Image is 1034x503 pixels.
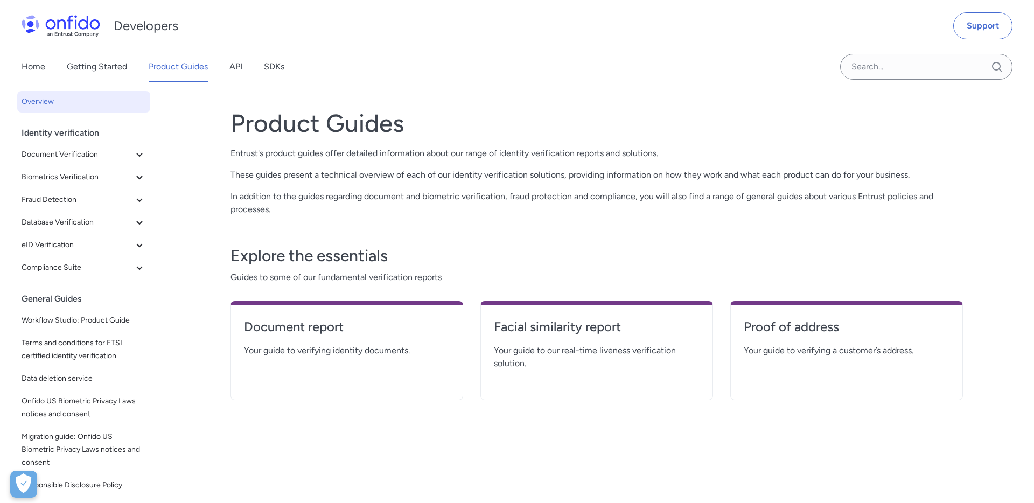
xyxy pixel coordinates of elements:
button: Database Verification [17,212,150,233]
button: Document Verification [17,144,150,165]
span: Database Verification [22,216,133,229]
a: Getting Started [67,52,127,82]
div: Identity verification [22,122,155,144]
button: eID Verification [17,234,150,256]
span: Data deletion service [22,372,146,385]
span: Your guide to verifying a customer’s address. [744,344,949,357]
span: Fraud Detection [22,193,133,206]
a: Facial similarity report [494,318,700,344]
h3: Explore the essentials [230,245,963,267]
a: Data deletion service [17,368,150,389]
button: Compliance Suite [17,257,150,278]
span: Overview [22,95,146,108]
p: These guides present a technical overview of each of our identity verification solutions, providi... [230,169,963,181]
img: Onfido Logo [22,15,100,37]
span: Your guide to verifying identity documents. [244,344,450,357]
p: In addition to the guides regarding document and biometric verification, fraud protection and com... [230,190,963,216]
a: Product Guides [149,52,208,82]
a: API [229,52,242,82]
a: Home [22,52,45,82]
a: SDKs [264,52,284,82]
a: Onfido US Biometric Privacy Laws notices and consent [17,390,150,425]
span: Migration guide: Onfido US Biometric Privacy Laws notices and consent [22,430,146,469]
button: Biometrics Verification [17,166,150,188]
h4: Proof of address [744,318,949,336]
a: Proof of address [744,318,949,344]
span: eID Verification [22,239,133,251]
span: Workflow Studio: Product Guide [22,314,146,327]
a: Workflow Studio: Product Guide [17,310,150,331]
span: Guides to some of our fundamental verification reports [230,271,963,284]
span: Document Verification [22,148,133,161]
span: Terms and conditions for ETSI certified identity verification [22,337,146,362]
h1: Developers [114,17,178,34]
span: Responsible Disclosure Policy [22,479,146,492]
a: Responsible Disclosure Policy [17,474,150,496]
span: Your guide to our real-time liveness verification solution. [494,344,700,370]
h1: Product Guides [230,108,963,138]
button: Open Preferences [10,471,37,498]
span: Biometrics Verification [22,171,133,184]
a: Overview [17,91,150,113]
p: Entrust's product guides offer detailed information about our range of identity verification repo... [230,147,963,160]
input: Onfido search input field [840,54,1012,80]
span: Compliance Suite [22,261,133,274]
a: Migration guide: Onfido US Biometric Privacy Laws notices and consent [17,426,150,473]
h4: Facial similarity report [494,318,700,336]
div: Cookie Preferences [10,471,37,498]
a: Document report [244,318,450,344]
h4: Document report [244,318,450,336]
a: Terms and conditions for ETSI certified identity verification [17,332,150,367]
span: Onfido US Biometric Privacy Laws notices and consent [22,395,146,421]
button: Fraud Detection [17,189,150,211]
a: Support [953,12,1012,39]
div: General Guides [22,288,155,310]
